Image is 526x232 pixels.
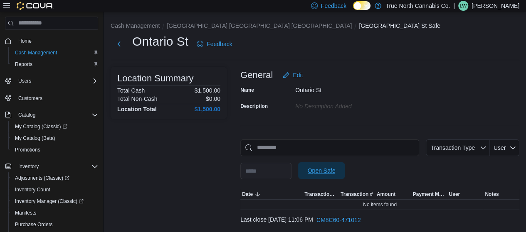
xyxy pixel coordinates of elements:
[12,173,98,183] span: Adjustments (Classic)
[483,189,519,199] button: Notes
[8,47,101,59] button: Cash Management
[15,198,84,205] span: Inventory Manager (Classic)
[12,133,98,143] span: My Catalog (Beta)
[15,175,69,181] span: Adjustments (Classic)
[295,100,407,110] div: No Description added
[117,87,145,94] h6: Total Cash
[117,95,158,102] h6: Total Non-Cash
[385,1,450,11] p: True North Cannabis Co.
[2,109,101,121] button: Catalog
[240,212,519,228] div: Last close [DATE] 11:06 PM
[111,36,127,52] button: Next
[485,191,499,198] span: Notes
[15,36,35,46] a: Home
[195,87,220,94] p: $1,500.00
[458,1,468,11] div: Lisa Wyatt
[353,1,370,10] input: Dark Mode
[167,22,352,29] button: [GEOGRAPHIC_DATA] [GEOGRAPHIC_DATA] [GEOGRAPHIC_DATA]
[240,139,419,156] input: This is a search bar. As you type, the results lower in the page will automatically filter.
[15,186,50,193] span: Inventory Count
[111,22,160,29] button: Cash Management
[12,145,98,155] span: Promotions
[375,189,411,199] button: Amount
[12,220,98,230] span: Purchase Orders
[206,95,220,102] p: $0.00
[15,210,36,216] span: Manifests
[459,1,467,11] span: LW
[472,1,519,11] p: [PERSON_NAME]
[18,163,39,170] span: Inventory
[12,196,87,206] a: Inventory Manager (Classic)
[195,106,220,112] h4: $1,500.00
[449,191,460,198] span: User
[18,78,31,84] span: Users
[15,221,53,228] span: Purchase Orders
[117,73,193,83] h3: Location Summary
[363,201,397,208] span: No items found
[12,145,44,155] a: Promotions
[12,48,60,58] a: Cash Management
[339,189,375,199] button: Transaction #
[132,33,188,50] h1: Ontario St
[12,185,98,195] span: Inventory Count
[303,189,339,199] button: Transaction Type
[15,161,42,171] button: Inventory
[412,191,445,198] span: Payment Methods
[207,40,232,48] span: Feedback
[2,75,101,87] button: Users
[12,48,98,58] span: Cash Management
[2,161,101,172] button: Inventory
[316,216,361,224] span: CM8C60-471012
[430,144,475,151] span: Transaction Type
[240,103,268,110] label: Description
[8,195,101,207] a: Inventory Manager (Classic)
[8,59,101,70] button: Reports
[15,147,40,153] span: Promotions
[321,2,346,10] span: Feedback
[494,144,506,151] span: User
[15,110,98,120] span: Catalog
[12,59,98,69] span: Reports
[12,220,56,230] a: Purchase Orders
[17,2,54,10] img: Cova
[111,22,519,32] nav: An example of EuiBreadcrumbs
[12,196,98,206] span: Inventory Manager (Classic)
[240,189,303,199] button: Date
[15,93,98,103] span: Customers
[298,162,345,179] button: Open Safe
[8,121,101,132] a: My Catalog (Classic)
[8,207,101,219] button: Manifests
[2,35,101,47] button: Home
[12,59,36,69] a: Reports
[447,189,483,199] button: User
[411,189,447,199] button: Payment Methods
[8,172,101,184] a: Adjustments (Classic)
[15,161,98,171] span: Inventory
[12,173,73,183] a: Adjustments (Classic)
[8,144,101,156] button: Promotions
[293,71,303,79] span: Edit
[8,132,101,144] button: My Catalog (Beta)
[15,49,57,56] span: Cash Management
[12,208,98,218] span: Manifests
[18,38,32,44] span: Home
[15,61,32,68] span: Reports
[2,92,101,104] button: Customers
[15,76,35,86] button: Users
[12,122,71,132] a: My Catalog (Classic)
[15,135,55,142] span: My Catalog (Beta)
[193,36,235,52] a: Feedback
[359,22,440,29] button: [GEOGRAPHIC_DATA] St Safe
[12,133,59,143] a: My Catalog (Beta)
[117,106,157,112] h4: Location Total
[15,93,46,103] a: Customers
[8,184,101,195] button: Inventory Count
[377,191,395,198] span: Amount
[12,185,54,195] a: Inventory Count
[279,67,306,83] button: Edit
[313,212,364,228] button: CM8C60-471012
[240,87,254,93] label: Name
[12,208,40,218] a: Manifests
[18,95,42,102] span: Customers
